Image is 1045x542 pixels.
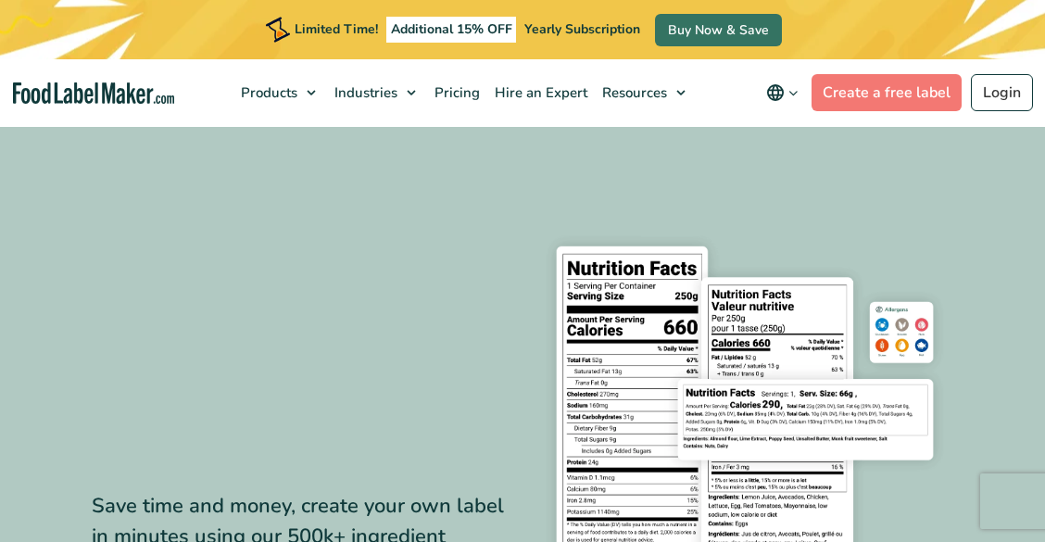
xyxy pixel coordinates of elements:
[386,17,517,43] span: Additional 15% OFF
[325,59,425,126] a: Industries
[329,83,399,102] span: Industries
[92,347,347,408] span: Compliant
[235,83,299,102] span: Products
[295,20,378,38] span: Limited Time!
[812,74,962,111] a: Create a free label
[485,59,593,126] a: Hire an Expert
[489,83,589,102] span: Hire an Expert
[593,59,695,126] a: Resources
[655,14,782,46] a: Buy Now & Save
[425,59,485,126] a: Pricing
[524,20,640,38] span: Yearly Subscription
[597,83,669,102] span: Resources
[232,59,325,126] a: Products
[429,83,482,102] span: Pricing
[971,74,1033,111] a: Login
